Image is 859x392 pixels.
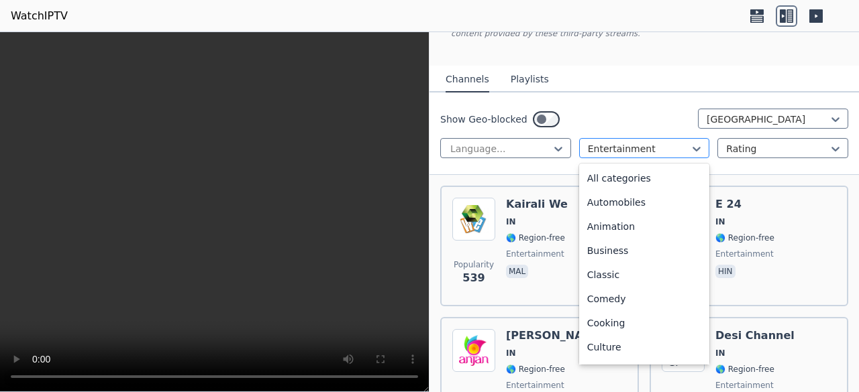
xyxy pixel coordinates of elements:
[579,166,710,190] div: All categories
[579,214,710,239] div: Animation
[506,265,528,278] p: mal
[715,329,795,342] h6: Desi Channel
[511,67,549,92] button: Playlists
[506,329,625,342] h6: [PERSON_NAME] TV
[452,198,495,241] img: Kairali We
[11,8,68,24] a: WatchIPTV
[454,259,494,270] span: Popularity
[506,380,564,391] span: entertainment
[452,329,495,372] img: Anjan TV
[715,364,774,375] span: 🌎 Region-free
[579,311,710,335] div: Cooking
[579,359,710,383] div: Documentary
[506,216,516,227] span: IN
[440,113,527,126] label: Show Geo-blocked
[579,263,710,287] div: Classic
[715,348,725,358] span: IN
[506,198,568,211] h6: Kairali We
[462,270,485,286] span: 539
[579,335,710,359] div: Culture
[506,249,564,259] span: entertainment
[579,239,710,263] div: Business
[579,190,710,214] div: Automobiles
[506,233,565,243] span: 🌎 Region-free
[506,364,565,375] span: 🌎 Region-free
[715,380,774,391] span: entertainment
[715,233,774,243] span: 🌎 Region-free
[715,265,736,278] p: hin
[715,249,774,259] span: entertainment
[715,216,725,227] span: IN
[579,287,710,311] div: Comedy
[446,67,489,92] button: Channels
[715,198,774,211] h6: E 24
[506,348,516,358] span: IN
